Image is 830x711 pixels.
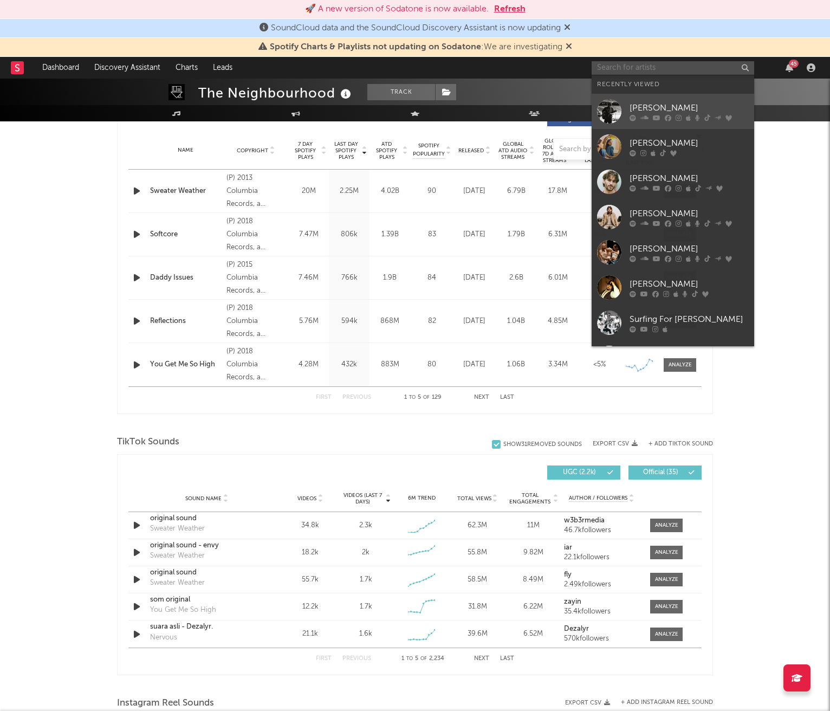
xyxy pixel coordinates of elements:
[498,229,534,240] div: 1.79B
[150,540,263,551] a: original sound - envy
[508,629,559,639] div: 6.52M
[500,656,514,662] button: Last
[540,273,576,283] div: 6.01M
[498,316,534,327] div: 1.04B
[457,495,491,502] span: Total Views
[789,60,799,68] div: 45
[372,359,407,370] div: 883M
[565,700,610,706] button: Export CSV
[413,186,451,197] div: 90
[503,441,582,448] div: Show 31 Removed Sounds
[285,602,335,612] div: 12.2k
[185,495,222,502] span: Sound Name
[554,469,604,476] span: UGC ( 2.2k )
[316,395,332,400] button: First
[393,391,452,404] div: 1 5 129
[592,340,754,376] a: [PERSON_NAME]
[150,229,221,240] div: Softcore
[291,359,326,370] div: 4.28M
[226,302,286,341] div: (P) 2018 Columbia Records, a Division of Sony Music Entertainment
[581,273,618,283] div: <5%
[397,494,447,502] div: 6M Trend
[150,273,221,283] a: Daddy Issues
[226,215,286,254] div: (P) 2018 Columbia Records, a Division of Sony Music Entertainment
[285,574,335,585] div: 55.7k
[638,441,713,447] button: + Add TikTok Sound
[271,24,561,33] span: SoundCloud data and the SoundCloud Discovery Assistant is now updating
[564,608,639,616] div: 35.4k followers
[540,186,576,197] div: 17.8M
[630,137,749,150] div: [PERSON_NAME]
[332,359,367,370] div: 432k
[564,517,605,524] strong: w3b3rmedia
[592,235,754,270] a: [PERSON_NAME]
[508,602,559,612] div: 6.22M
[150,513,263,524] a: original sound
[564,571,572,578] strong: fly
[452,520,503,531] div: 62.3M
[649,441,713,447] button: + Add TikTok Sound
[628,466,702,480] button: Official(35)
[456,273,492,283] div: [DATE]
[150,551,205,561] div: Sweater Weather
[413,359,451,370] div: 80
[786,63,793,72] button: 45
[564,517,639,525] a: w3b3rmedia
[332,273,367,283] div: 766k
[372,186,407,197] div: 4.02B
[332,229,367,240] div: 806k
[226,258,286,298] div: (P) 2015 Columbia Records, a Division of Sony Music Entertainment
[564,544,572,551] strong: iar
[540,138,569,164] span: Global Rolling 7D Audio Streams
[498,273,534,283] div: 2.6B
[150,594,263,605] a: som original
[150,359,221,370] div: You Get Me So High
[564,581,639,589] div: 2.49k followers
[285,547,335,558] div: 18.2k
[498,186,534,197] div: 6.79B
[270,43,562,51] span: : We are investigating
[393,652,452,665] div: 1 5 2,234
[630,242,749,255] div: [PERSON_NAME]
[150,186,221,197] a: Sweater Weather
[150,605,216,616] div: You Get Me So High
[456,359,492,370] div: [DATE]
[592,305,754,340] a: Surfing For [PERSON_NAME]
[198,84,354,102] div: The Neighbourhood
[508,547,559,558] div: 9.82M
[554,145,668,154] input: Search by song name or URL
[452,602,503,612] div: 31.8M
[593,441,638,447] button: Export CSV
[630,313,749,326] div: Surfing For [PERSON_NAME]
[581,138,611,164] span: Estimated % Playlist Streams Last Day
[540,316,576,327] div: 4.85M
[566,43,572,51] span: Dismiss
[597,78,749,91] div: Recently Viewed
[406,656,413,661] span: to
[592,164,754,199] a: [PERSON_NAME]
[150,578,205,589] div: Sweater Weather
[297,495,316,502] span: Videos
[342,656,371,662] button: Previous
[226,172,286,211] div: (P) 2013 Columbia Records, a Division of Sony Music Entertainment
[409,395,416,400] span: to
[547,466,620,480] button: UGC(2.2k)
[474,395,489,400] button: Next
[413,316,451,327] div: 82
[413,229,451,240] div: 83
[87,57,168,79] a: Discovery Assistant
[564,635,639,643] div: 570k followers
[564,625,639,633] a: Dezalyr
[540,359,576,370] div: 3.34M
[630,277,749,290] div: [PERSON_NAME]
[367,84,435,100] button: Track
[564,571,639,579] a: fly
[150,622,263,632] a: suara asli - Dezalyr.
[581,186,618,197] div: <5%
[35,57,87,79] a: Dashboard
[372,316,407,327] div: 868M
[508,574,559,585] div: 8.49M
[359,520,372,531] div: 2.3k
